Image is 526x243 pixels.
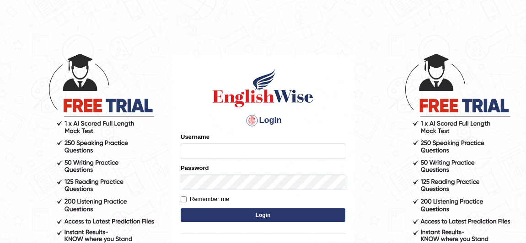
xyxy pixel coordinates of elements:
[181,208,345,222] button: Login
[211,68,315,109] img: Logo of English Wise sign in for intelligent practice with AI
[181,195,229,204] label: Remember me
[181,164,209,172] label: Password
[181,196,187,202] input: Remember me
[181,132,209,141] label: Username
[181,113,345,128] h4: Login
